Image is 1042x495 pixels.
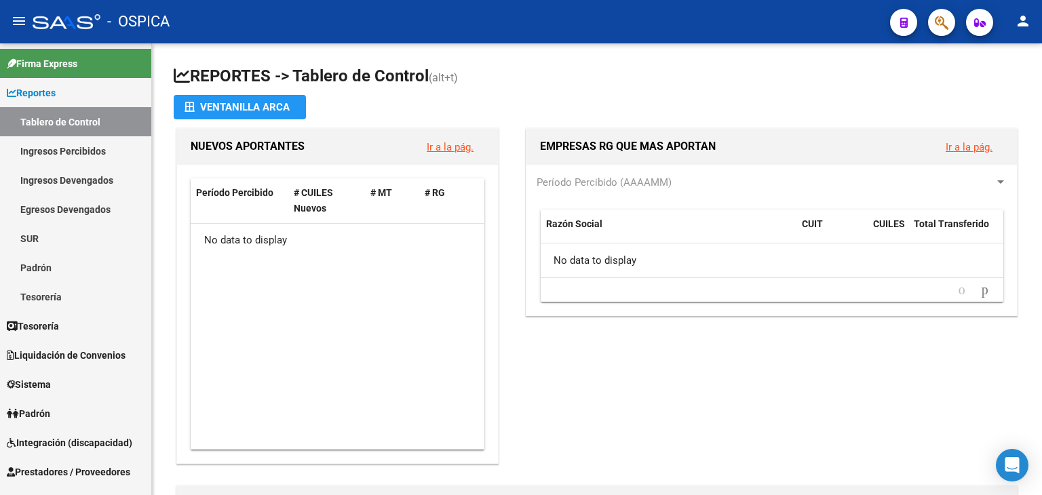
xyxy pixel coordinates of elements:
div: No data to display [541,243,1003,277]
div: Ventanilla ARCA [185,95,295,119]
a: go to next page [976,283,995,298]
span: Firma Express [7,56,77,71]
h1: REPORTES -> Tablero de Control [174,65,1020,89]
span: Sistema [7,377,51,392]
datatable-header-cell: Período Percibido [191,178,288,223]
span: Período Percibido (AAAAMM) [537,176,672,189]
button: Ir a la pág. [935,134,1003,159]
button: Ir a la pág. [416,134,484,159]
span: CUIT [802,218,823,229]
div: Open Intercom Messenger [996,449,1028,481]
datatable-header-cell: CUIT [796,210,868,254]
span: Liquidación de Convenios [7,348,126,363]
span: Período Percibido [196,187,273,198]
a: Ir a la pág. [427,141,474,153]
datatable-header-cell: # CUILES Nuevos [288,178,366,223]
span: Prestadores / Proveedores [7,464,130,479]
span: # RG [425,187,445,198]
datatable-header-cell: # MT [365,178,419,223]
span: Tesorería [7,319,59,334]
span: EMPRESAS RG QUE MAS APORTAN [540,140,716,153]
div: No data to display [191,224,484,258]
span: NUEVOS APORTANTES [191,140,305,153]
span: CUILES [873,218,905,229]
span: # CUILES Nuevos [294,187,333,214]
datatable-header-cell: # RG [419,178,474,223]
mat-icon: menu [11,13,27,29]
datatable-header-cell: CUILES [868,210,908,254]
datatable-header-cell: Total Transferido [908,210,1003,254]
span: # MT [370,187,392,198]
mat-icon: person [1015,13,1031,29]
button: Ventanilla ARCA [174,95,306,119]
span: Reportes [7,85,56,100]
span: Total Transferido [914,218,989,229]
span: Integración (discapacidad) [7,435,132,450]
a: go to previous page [952,283,971,298]
datatable-header-cell: Razón Social [541,210,796,254]
span: Razón Social [546,218,602,229]
a: Ir a la pág. [946,141,992,153]
span: Padrón [7,406,50,421]
span: (alt+t) [429,71,458,84]
span: - OSPICA [107,7,170,37]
